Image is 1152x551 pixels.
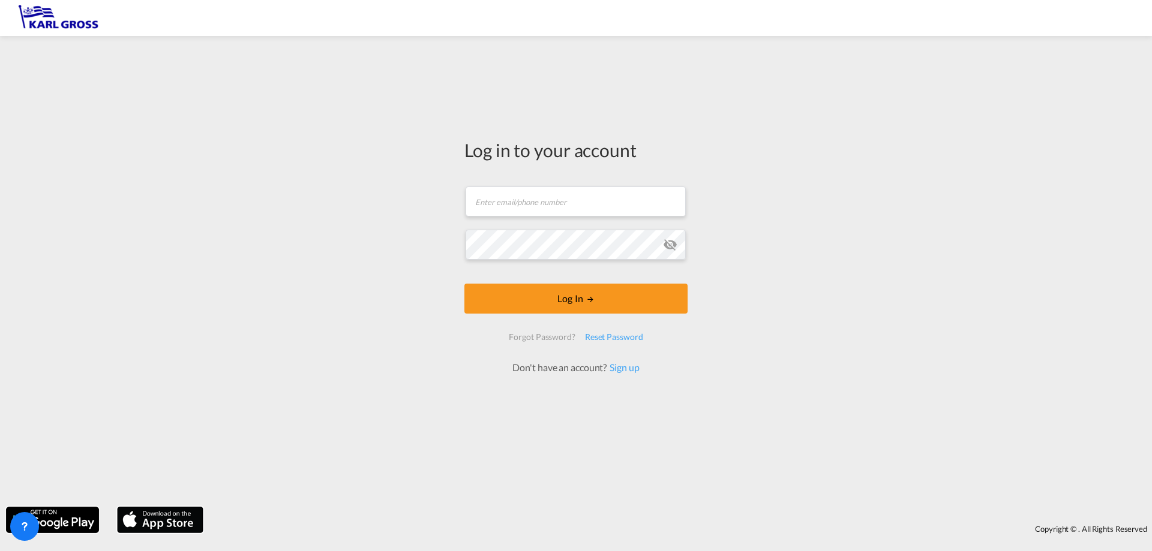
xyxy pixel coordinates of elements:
[466,186,686,216] input: Enter email/phone number
[464,137,688,162] div: Log in to your account
[18,5,99,32] img: 3269c73066d711f095e541db4db89301.png
[607,362,639,373] a: Sign up
[209,519,1152,539] div: Copyright © . All Rights Reserved
[504,326,580,348] div: Forgot Password?
[663,237,677,252] md-icon: icon-eye-off
[580,326,648,348] div: Reset Password
[499,361,652,374] div: Don't have an account?
[5,505,100,534] img: google.png
[464,284,688,314] button: LOGIN
[116,505,205,534] img: apple.png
